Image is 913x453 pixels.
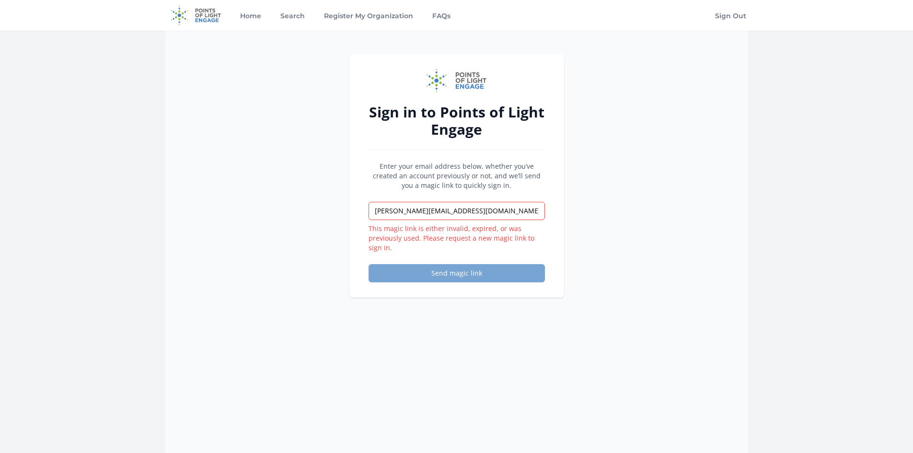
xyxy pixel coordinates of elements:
[369,162,545,190] p: Enter your email address below, whether you’ve created an account previously or not, and we’ll se...
[369,264,545,282] button: Send magic link
[369,202,545,220] input: Email address
[369,224,545,253] p: This magic link is either invalid, expired, or was previously used. Please request a new magic li...
[427,69,487,92] img: Points of Light Engage logo
[369,104,545,138] h2: Sign in to Points of Light Engage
